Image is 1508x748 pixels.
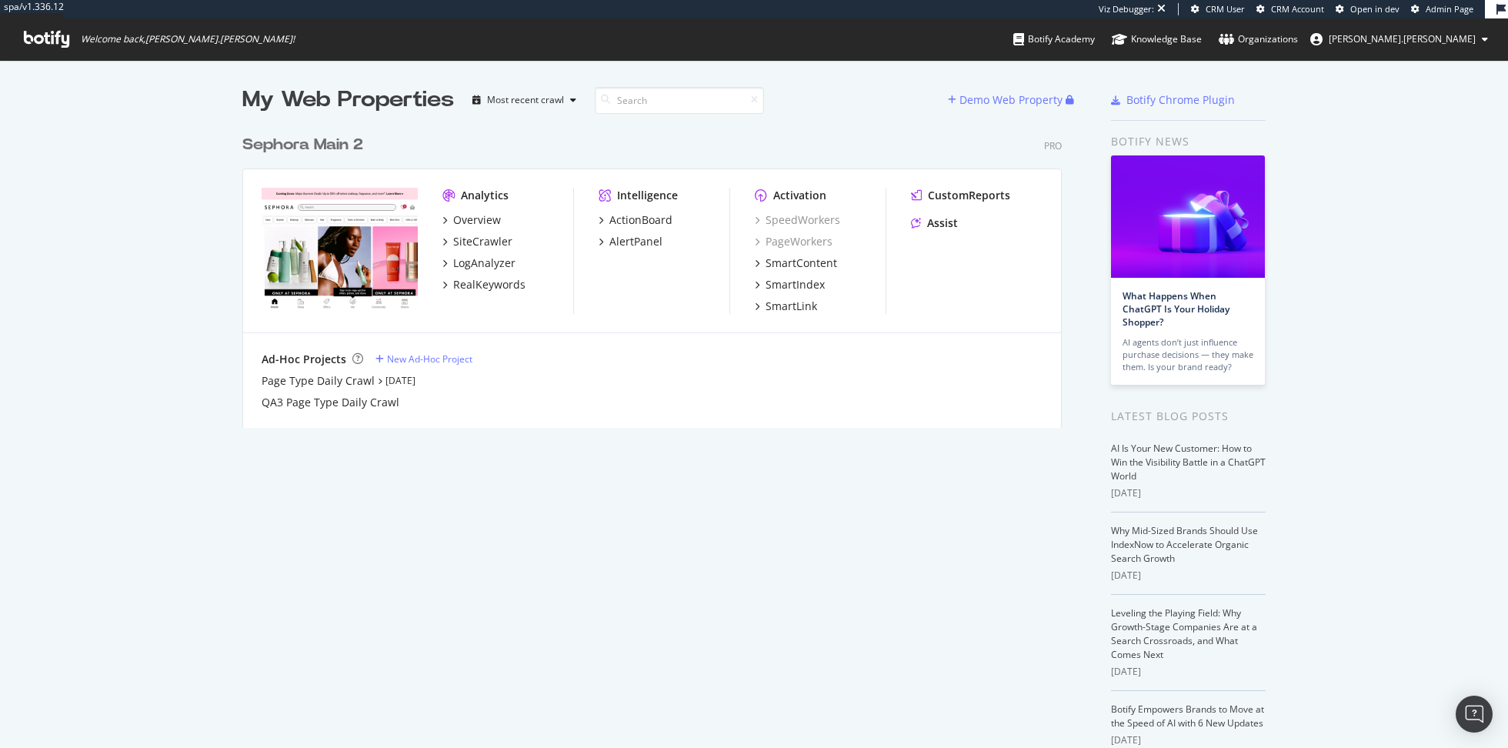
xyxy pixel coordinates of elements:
[1111,703,1264,730] a: Botify Empowers Brands to Move at the Speed of AI with 6 New Updates
[1126,92,1235,108] div: Botify Chrome Plugin
[948,88,1066,112] button: Demo Web Property
[385,374,415,387] a: [DATE]
[1013,18,1095,60] a: Botify Academy
[262,373,375,389] a: Page Type Daily Crawl
[262,188,418,312] img: www.sephora.com
[1411,3,1473,15] a: Admin Page
[609,234,662,249] div: AlertPanel
[453,212,501,228] div: Overview
[1426,3,1473,15] span: Admin Page
[387,352,472,366] div: New Ad-Hoc Project
[1350,3,1400,15] span: Open in dev
[461,188,509,203] div: Analytics
[466,88,582,112] button: Most recent crawl
[453,255,515,271] div: LogAnalyzer
[1336,3,1400,15] a: Open in dev
[1111,665,1266,679] div: [DATE]
[1191,3,1245,15] a: CRM User
[766,299,817,314] div: SmartLink
[1329,32,1476,45] span: ryan.flanagan
[1256,3,1324,15] a: CRM Account
[1111,606,1257,661] a: Leveling the Playing Field: Why Growth-Stage Companies Are at a Search Crossroads, and What Comes...
[773,188,826,203] div: Activation
[242,115,1074,428] div: grid
[1013,32,1095,47] div: Botify Academy
[959,92,1063,108] div: Demo Web Property
[928,188,1010,203] div: CustomReports
[487,95,564,105] div: Most recent crawl
[1112,32,1202,47] div: Knowledge Base
[242,134,369,156] a: Sephora Main 2
[595,87,764,114] input: Search
[1111,155,1265,278] img: What Happens When ChatGPT Is Your Holiday Shopper?
[1298,27,1500,52] button: [PERSON_NAME].[PERSON_NAME]
[242,85,454,115] div: My Web Properties
[927,215,958,231] div: Assist
[1111,569,1266,583] div: [DATE]
[1111,486,1266,500] div: [DATE]
[1044,139,1062,152] div: Pro
[1111,442,1266,483] a: AI Is Your New Customer: How to Win the Visibility Battle in a ChatGPT World
[1206,3,1245,15] span: CRM User
[1456,696,1493,733] div: Open Intercom Messenger
[948,93,1066,106] a: Demo Web Property
[1111,408,1266,425] div: Latest Blog Posts
[1271,3,1324,15] span: CRM Account
[599,234,662,249] a: AlertPanel
[442,234,512,249] a: SiteCrawler
[755,212,840,228] a: SpeedWorkers
[766,277,825,292] div: SmartIndex
[1111,524,1258,565] a: Why Mid-Sized Brands Should Use IndexNow to Accelerate Organic Search Growth
[755,277,825,292] a: SmartIndex
[1123,336,1253,373] div: AI agents don’t just influence purchase decisions — they make them. Is your brand ready?
[262,352,346,367] div: Ad-Hoc Projects
[1123,289,1229,329] a: What Happens When ChatGPT Is Your Holiday Shopper?
[755,234,832,249] a: PageWorkers
[453,277,525,292] div: RealKeywords
[1111,92,1235,108] a: Botify Chrome Plugin
[375,352,472,366] a: New Ad-Hoc Project
[442,277,525,292] a: RealKeywords
[442,212,501,228] a: Overview
[1219,32,1298,47] div: Organizations
[609,212,672,228] div: ActionBoard
[755,255,837,271] a: SmartContent
[1111,133,1266,150] div: Botify news
[262,395,399,410] a: QA3 Page Type Daily Crawl
[81,33,295,45] span: Welcome back, [PERSON_NAME].[PERSON_NAME] !
[599,212,672,228] a: ActionBoard
[755,299,817,314] a: SmartLink
[453,234,512,249] div: SiteCrawler
[442,255,515,271] a: LogAnalyzer
[1099,3,1154,15] div: Viz Debugger:
[1219,18,1298,60] a: Organizations
[911,215,958,231] a: Assist
[766,255,837,271] div: SmartContent
[242,134,363,156] div: Sephora Main 2
[1111,733,1266,747] div: [DATE]
[617,188,678,203] div: Intelligence
[911,188,1010,203] a: CustomReports
[1112,18,1202,60] a: Knowledge Base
